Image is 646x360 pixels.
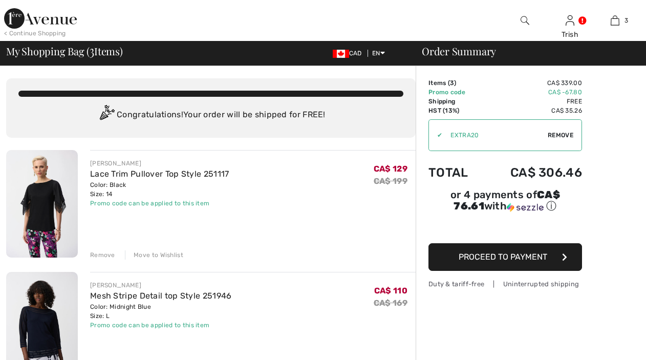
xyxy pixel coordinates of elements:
[6,46,123,56] span: My Shopping Bag ( Items)
[454,188,560,212] span: CA$ 76.61
[566,14,574,27] img: My Info
[428,78,483,88] td: Items ( )
[521,14,529,27] img: search the website
[90,281,232,290] div: [PERSON_NAME]
[611,14,619,27] img: My Bag
[428,106,483,115] td: HST (13%)
[374,298,407,308] s: CA$ 169
[450,79,454,87] span: 3
[90,291,232,301] a: Mesh Stripe Detail top Style 251946
[428,190,582,213] div: or 4 payments of with
[374,164,407,174] span: CA$ 129
[429,131,442,140] div: ✔
[428,88,483,97] td: Promo code
[90,44,94,57] span: 3
[410,46,640,56] div: Order Summary
[6,150,78,258] img: Lace Trim Pullover Top Style 251117
[125,250,183,260] div: Move to Wishlist
[442,120,548,151] input: Promo code
[90,321,232,330] div: Promo code can be applied to this item
[625,16,628,25] span: 3
[90,159,229,168] div: [PERSON_NAME]
[90,199,229,208] div: Promo code can be applied to this item
[90,180,229,199] div: Color: Black Size: 14
[374,286,407,295] span: CA$ 110
[90,302,232,321] div: Color: Midnight Blue Size: L
[593,14,637,27] a: 3
[90,250,115,260] div: Remove
[18,105,403,125] div: Congratulations! Your order will be shipped for FREE!
[428,243,582,271] button: Proceed to Payment
[428,217,582,240] iframe: PayPal-paypal
[455,67,646,360] iframe: Find more information here
[428,190,582,217] div: or 4 payments ofCA$ 76.61withSezzle Click to learn more about Sezzle
[428,155,483,190] td: Total
[372,50,385,57] span: EN
[90,169,229,179] a: Lace Trim Pullover Top Style 251117
[4,8,77,29] img: 1ère Avenue
[96,105,117,125] img: Congratulation2.svg
[333,50,366,57] span: CAD
[428,279,582,289] div: Duty & tariff-free | Uninterrupted shipping
[333,50,349,58] img: Canadian Dollar
[566,15,574,25] a: Sign In
[428,97,483,106] td: Shipping
[548,29,592,40] div: Trish
[4,29,66,38] div: < Continue Shopping
[374,176,407,186] s: CA$ 199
